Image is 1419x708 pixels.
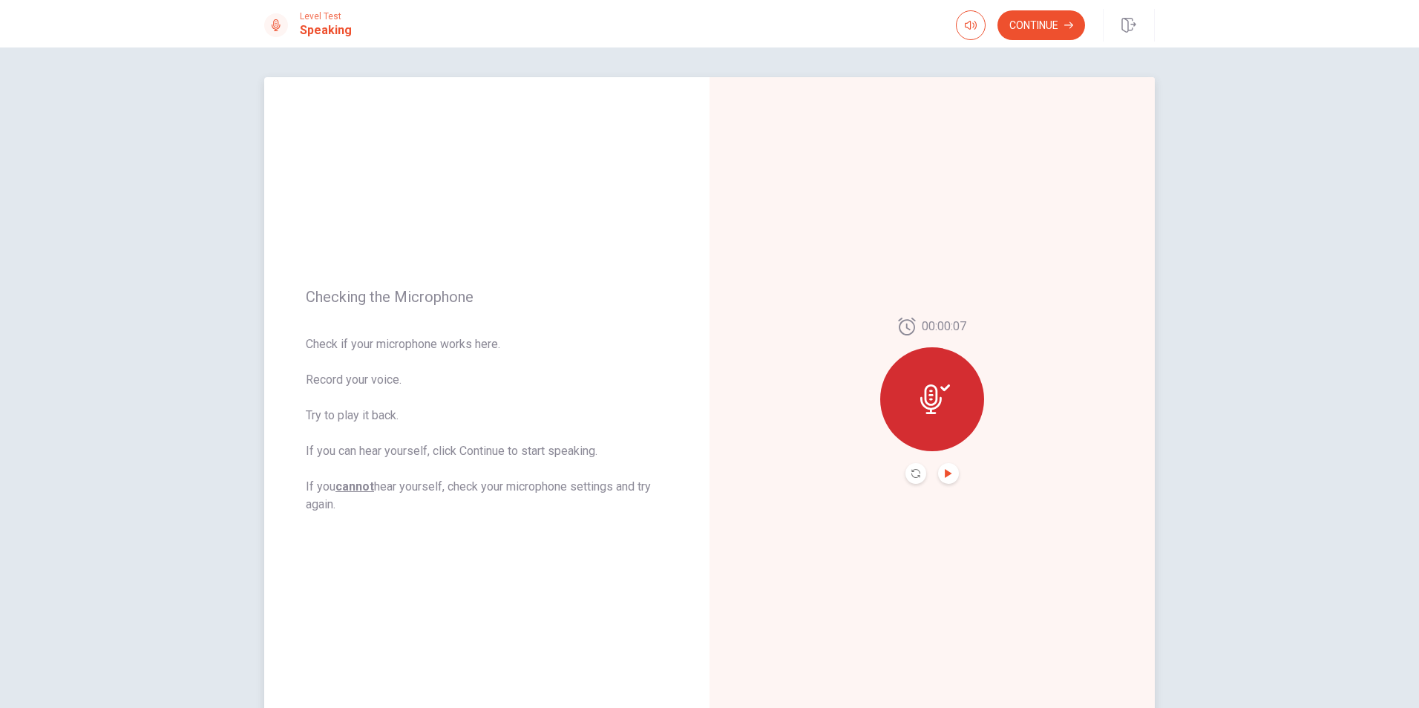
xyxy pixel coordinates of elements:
[300,22,352,39] h1: Speaking
[938,463,959,484] button: Play Audio
[922,318,966,335] span: 00:00:07
[335,479,374,494] u: cannot
[905,463,926,484] button: Record Again
[300,11,352,22] span: Level Test
[306,288,668,306] span: Checking the Microphone
[306,335,668,514] span: Check if your microphone works here. Record your voice. Try to play it back. If you can hear your...
[997,10,1085,40] button: Continue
